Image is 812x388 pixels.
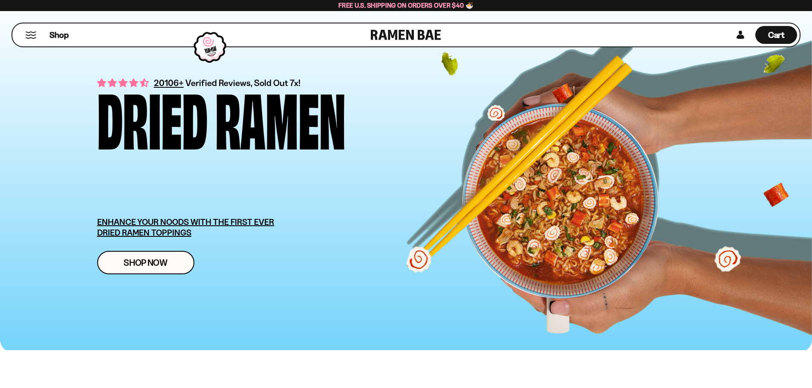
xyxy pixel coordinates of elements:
span: Shop [49,29,69,41]
a: Shop [49,26,69,44]
button: Mobile Menu Trigger [25,32,37,39]
a: Cart [755,23,797,46]
div: Dried [97,87,208,146]
div: Ramen [215,87,346,146]
span: Shop Now [124,258,168,267]
a: Shop Now [97,251,194,274]
span: Free U.S. Shipping on Orders over $40 🍜 [338,1,474,9]
span: Cart [768,30,785,40]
